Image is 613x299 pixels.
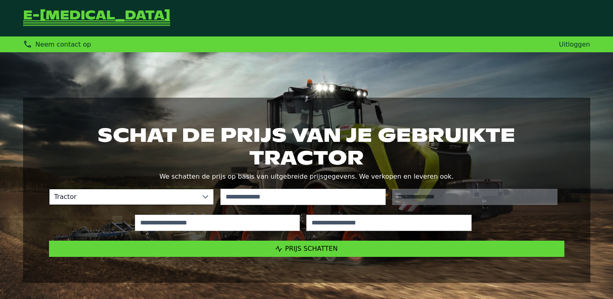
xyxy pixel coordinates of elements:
span: Prijs schatten [285,245,338,252]
a: Uitloggen [559,41,590,48]
p: We schatten de prijs op basis van uitgebreide prijsgegevens. We verkopen en leveren ook. [49,171,564,182]
span: Neem contact op [35,41,91,48]
div: Neem contact op [23,40,91,49]
button: Prijs schatten [49,241,564,257]
a: Terug naar de startpagina [23,10,170,27]
h1: Schat de prijs van je gebruikte tractor [49,124,564,169]
span: Tractor [49,189,198,205]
